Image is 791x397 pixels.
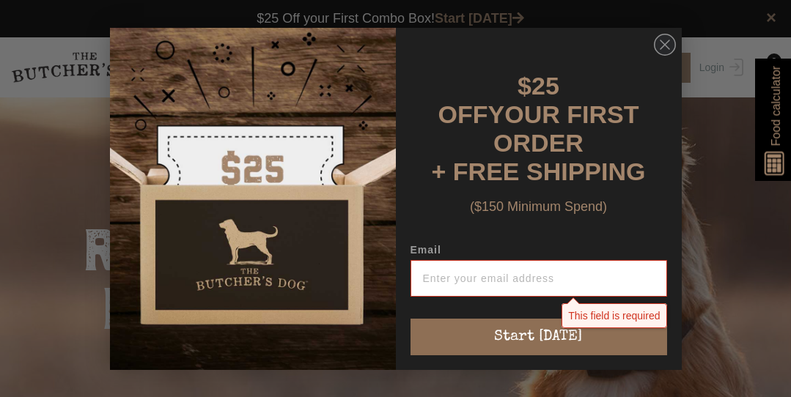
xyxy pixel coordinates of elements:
button: Close dialog [654,34,676,56]
input: Enter your email address [411,260,667,297]
span: $25 OFF [438,72,559,128]
img: d0d537dc-5429-4832-8318-9955428ea0a1.jpeg [110,28,396,370]
button: Start [DATE] [411,319,667,355]
span: Food calculator [767,66,784,146]
span: ($150 Minimum Spend) [470,199,607,214]
label: Email [411,244,667,260]
span: YOUR FIRST ORDER + FREE SHIPPING [432,100,646,185]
